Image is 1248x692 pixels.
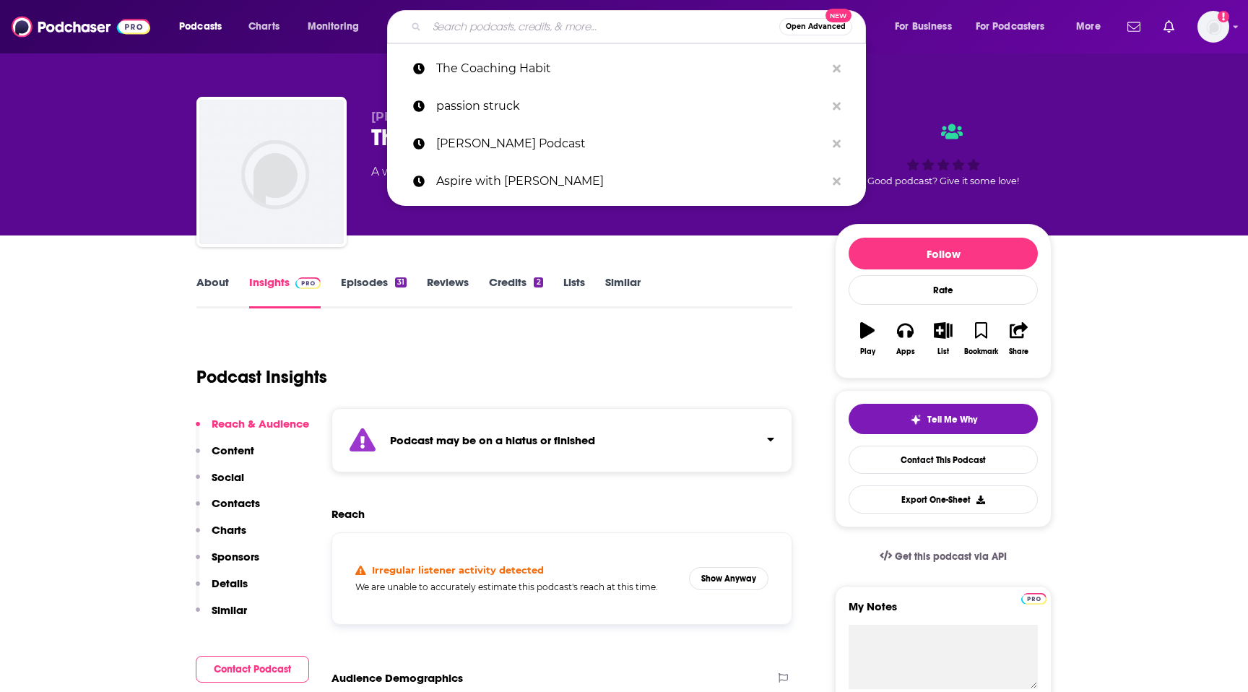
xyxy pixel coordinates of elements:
p: Reach & Audience [212,417,309,431]
button: open menu [966,15,1066,38]
a: Contact This Podcast [849,446,1038,474]
img: tell me why sparkle [910,414,922,425]
div: A weekly podcast [371,163,688,181]
button: tell me why sparkleTell Me Why [849,404,1038,434]
p: The Coaching Habit [436,50,825,87]
span: Logged in as cduhigg [1197,11,1229,43]
a: Show notifications dropdown [1158,14,1180,39]
span: For Business [895,17,952,37]
h1: Podcast Insights [196,366,327,388]
a: Show notifications dropdown [1122,14,1146,39]
span: Get this podcast via API [895,550,1007,563]
div: List [937,347,949,356]
img: Podchaser Pro [295,277,321,289]
section: Click to expand status details [331,408,792,472]
button: Show Anyway [689,567,768,590]
p: Contacts [212,496,260,510]
button: Share [1000,313,1038,365]
a: The Coaching Habit [387,50,866,87]
label: My Notes [849,600,1038,625]
button: Reach & Audience [196,417,309,444]
div: Play [860,347,875,356]
span: Open Advanced [786,23,846,30]
a: passion struck [387,87,866,125]
span: Tell Me Why [927,414,977,425]
button: Social [196,470,244,497]
button: Follow [849,238,1038,269]
div: 2 [534,277,542,287]
p: Details [212,576,248,590]
a: Reviews [427,275,469,308]
button: Show profile menu [1197,11,1229,43]
span: Good podcast? Give it some love! [867,176,1019,186]
p: Aspire with Emma Grede [436,163,825,200]
span: [PERSON_NAME] [371,110,474,124]
button: Details [196,576,248,603]
img: Podchaser Pro [1021,593,1046,605]
a: Charts [239,15,288,38]
p: Social [212,470,244,484]
button: Export One-Sheet [849,485,1038,514]
button: Contacts [196,496,260,523]
button: Charts [196,523,246,550]
div: Bookmark [964,347,998,356]
h2: Reach [331,507,365,521]
a: Get this podcast via API [868,539,1018,574]
a: Episodes31 [341,275,407,308]
span: Monitoring [308,17,359,37]
a: Lists [563,275,585,308]
button: Play [849,313,886,365]
div: Good podcast? Give it some love! [835,110,1052,199]
button: open menu [1066,15,1119,38]
button: Content [196,444,254,470]
button: Open AdvancedNew [779,18,852,35]
span: More [1076,17,1101,37]
p: passion struck [436,87,825,125]
a: InsightsPodchaser Pro [249,275,321,308]
span: For Podcasters [976,17,1045,37]
h4: Irregular listener activity detected [372,564,544,576]
a: About [196,275,229,308]
a: [PERSON_NAME] Podcast [387,125,866,163]
div: Share [1009,347,1028,356]
p: Content [212,444,254,457]
span: New [825,9,851,22]
a: Credits2 [489,275,542,308]
img: User Profile [1197,11,1229,43]
button: Bookmark [962,313,1000,365]
button: Contact Podcast [196,656,309,683]
strong: Podcast may be on a hiatus or finished [390,433,595,447]
button: Apps [886,313,924,365]
span: Podcasts [179,17,222,37]
p: Sponsors [212,550,259,563]
img: The Coaching Habit Podcast [199,100,344,244]
button: List [924,313,962,365]
p: Charts [212,523,246,537]
div: Apps [896,347,915,356]
button: open menu [169,15,240,38]
button: Sponsors [196,550,259,576]
div: Rate [849,275,1038,305]
p: Emma Grede Podcast [436,125,825,163]
button: Similar [196,603,247,630]
span: Charts [248,17,279,37]
svg: Add a profile image [1218,11,1229,22]
img: Podchaser - Follow, Share and Rate Podcasts [12,13,150,40]
h5: We are unable to accurately estimate this podcast's reach at this time. [355,581,677,592]
button: open menu [298,15,378,38]
div: Search podcasts, credits, & more... [401,10,880,43]
h2: Audience Demographics [331,671,463,685]
a: Similar [605,275,641,308]
div: 31 [395,277,407,287]
p: Similar [212,603,247,617]
button: open menu [885,15,970,38]
a: Pro website [1021,591,1046,605]
a: Aspire with [PERSON_NAME] [387,163,866,200]
input: Search podcasts, credits, & more... [427,15,779,38]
